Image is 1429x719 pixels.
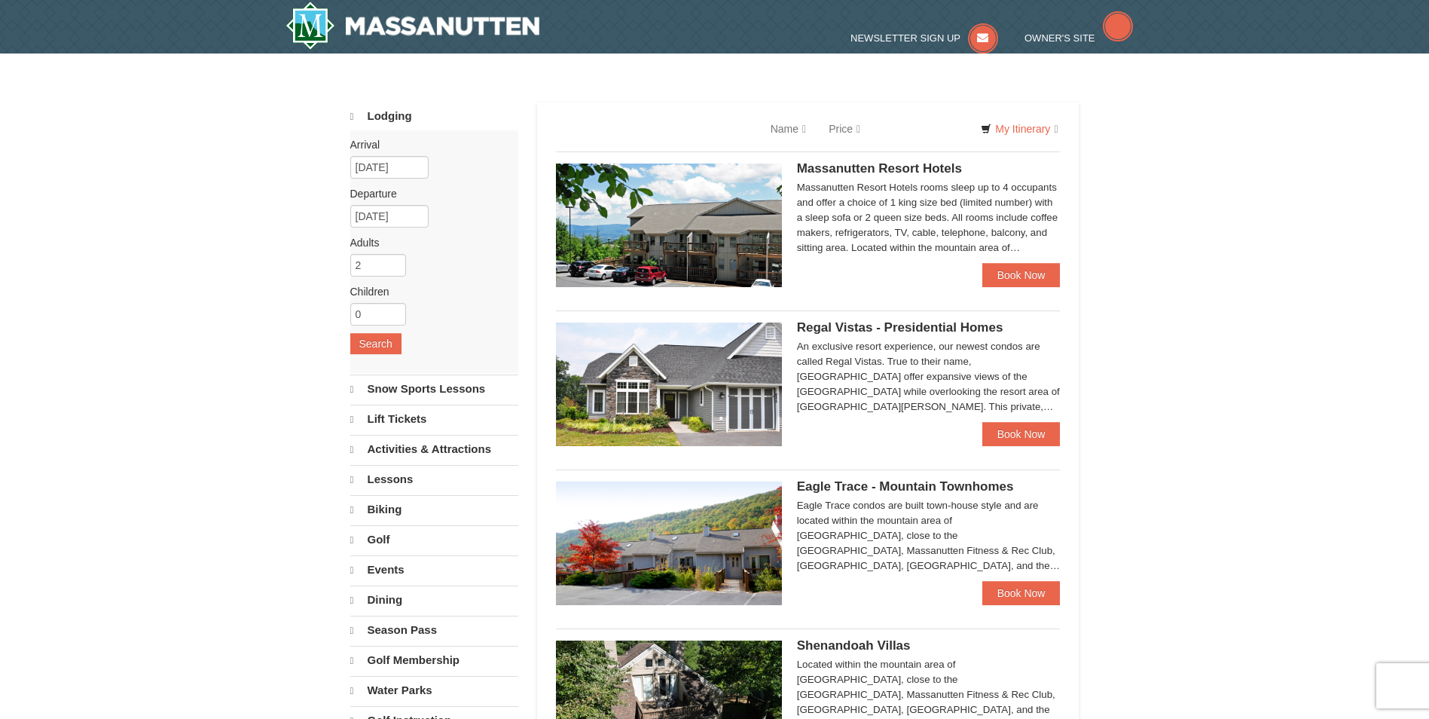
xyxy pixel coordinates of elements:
[817,114,872,144] a: Price
[759,114,817,144] a: Name
[350,495,518,524] a: Biking
[850,32,998,44] a: Newsletter Sign Up
[850,32,960,44] span: Newsletter Sign Up
[797,320,1003,335] span: Regal Vistas - Presidential Homes
[350,375,518,403] a: Snow Sports Lessons
[797,161,962,176] span: Massanutten Resort Hotels
[350,555,518,584] a: Events
[982,422,1061,446] a: Book Now
[797,498,1061,574] div: Eagle Trace condos are built town-house style and are located within the mountain area of [GEOGRA...
[556,164,782,287] img: 19219026-1-e3b4ac8e.jpg
[350,137,507,152] label: Arrival
[971,118,1067,140] a: My Itinerary
[1024,32,1133,44] a: Owner's Site
[350,186,507,201] label: Departure
[350,435,518,464] a: Activities & Attractions
[797,479,1014,494] span: Eagle Trace - Mountain Townhomes
[350,586,518,614] a: Dining
[350,646,518,675] a: Golf Membership
[350,333,402,354] button: Search
[556,323,782,446] img: 19218991-1-902409a9.jpg
[285,2,540,50] img: Massanutten Resort Logo
[1024,32,1095,44] span: Owner's Site
[350,465,518,494] a: Lessons
[350,102,518,130] a: Lodging
[350,235,507,250] label: Adults
[982,581,1061,605] a: Book Now
[350,676,518,705] a: Water Parks
[350,525,518,554] a: Golf
[285,2,540,50] a: Massanutten Resort
[797,638,911,653] span: Shenandoah Villas
[797,339,1061,415] div: An exclusive resort experience, our newest condos are called Regal Vistas. True to their name, [G...
[982,263,1061,287] a: Book Now
[350,284,507,299] label: Children
[350,405,518,433] a: Lift Tickets
[797,180,1061,255] div: Massanutten Resort Hotels rooms sleep up to 4 occupants and offer a choice of 1 king size bed (li...
[556,482,782,605] img: 19218983-1-9b289e55.jpg
[350,616,518,644] a: Season Pass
